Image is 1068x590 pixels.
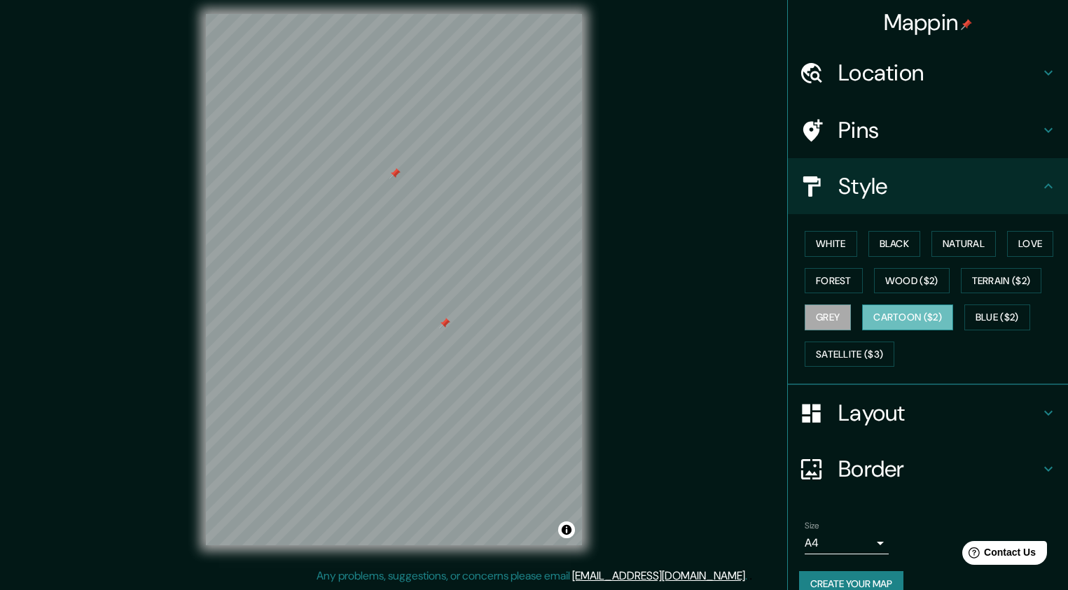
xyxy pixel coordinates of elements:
button: White [805,231,857,257]
div: Border [788,441,1068,497]
button: Forest [805,268,863,294]
h4: Location [838,59,1040,87]
button: Blue ($2) [964,304,1030,330]
a: [EMAIL_ADDRESS][DOMAIN_NAME] [572,568,745,583]
div: . [749,568,752,584]
div: A4 [805,532,889,554]
button: Terrain ($2) [961,268,1042,294]
button: Black [868,231,921,257]
label: Size [805,520,819,532]
div: . [747,568,749,584]
h4: Pins [838,116,1040,144]
button: Love [1007,231,1053,257]
iframe: Help widget launcher [943,535,1053,575]
h4: Border [838,455,1040,483]
h4: Style [838,172,1040,200]
button: Toggle attribution [558,521,575,538]
canvas: Map [206,14,582,545]
button: Cartoon ($2) [862,304,953,330]
p: Any problems, suggestions, or concerns please email . [317,568,747,584]
h4: Layout [838,399,1040,427]
div: Layout [788,385,1068,441]
button: Natural [931,231,996,257]
button: Grey [805,304,851,330]
button: Wood ($2) [874,268,950,294]
h4: Mappin [884,8,973,36]
div: Location [788,45,1068,101]
div: Pins [788,102,1068,158]
button: Satellite ($3) [805,342,894,367]
div: Style [788,158,1068,214]
img: pin-icon.png [961,19,972,30]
